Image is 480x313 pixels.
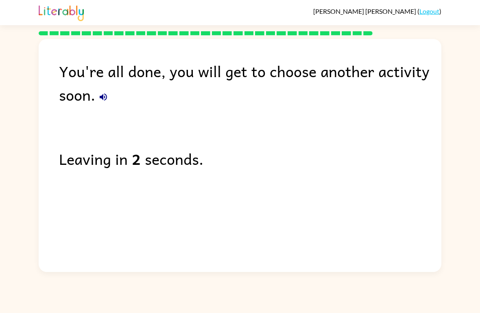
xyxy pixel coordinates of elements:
span: [PERSON_NAME] [PERSON_NAME] [313,7,417,15]
div: You're all done, you will get to choose another activity soon. [59,59,441,106]
a: Logout [419,7,439,15]
div: Leaving in seconds. [59,147,441,171]
div: ( ) [313,7,441,15]
img: Literably [39,3,84,21]
b: 2 [132,147,141,171]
